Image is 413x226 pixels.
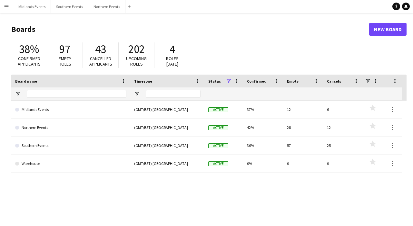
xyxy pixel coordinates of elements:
h1: Boards [11,24,369,34]
span: 4 [170,42,175,56]
div: (GMT/BST) [GEOGRAPHIC_DATA] [130,119,204,136]
div: 57 [283,137,323,154]
a: Midlands Events [15,101,126,119]
a: New Board [369,23,407,36]
span: Board name [15,79,37,84]
button: Open Filter Menu [15,91,21,97]
div: 42% [243,119,283,136]
a: Southern Events [15,137,126,155]
a: Warehouse [15,155,126,173]
span: Active [208,107,228,112]
span: 97 [59,42,70,56]
span: Empty roles [59,56,71,67]
div: (GMT/BST) [GEOGRAPHIC_DATA] [130,101,204,118]
span: Cancels [327,79,341,84]
span: 202 [128,42,145,56]
span: 38% [19,42,39,56]
div: 0 [323,155,363,172]
a: Northern Events [15,119,126,137]
div: 6 [323,101,363,118]
span: Active [208,143,228,148]
span: Upcoming roles [126,56,147,67]
span: Timezone [134,79,152,84]
span: Active [208,125,228,130]
span: Active [208,161,228,166]
button: Midlands Events [13,0,51,13]
span: Confirmed applicants [18,56,41,67]
div: 0 [283,155,323,172]
input: Board name Filter Input [27,90,126,98]
div: 28 [283,119,323,136]
button: Northern Events [88,0,125,13]
span: Empty [287,79,299,84]
div: 0% [243,155,283,172]
div: 36% [243,137,283,154]
span: Roles [DATE] [166,56,179,67]
div: (GMT/BST) [GEOGRAPHIC_DATA] [130,137,204,154]
div: 12 [283,101,323,118]
div: 37% [243,101,283,118]
span: Status [208,79,221,84]
button: Southern Events [51,0,88,13]
span: Cancelled applicants [89,56,112,67]
span: 43 [95,42,106,56]
span: Confirmed [247,79,267,84]
div: (GMT/BST) [GEOGRAPHIC_DATA] [130,155,204,172]
div: 12 [323,119,363,136]
input: Timezone Filter Input [146,90,201,98]
button: Open Filter Menu [134,91,140,97]
div: 25 [323,137,363,154]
